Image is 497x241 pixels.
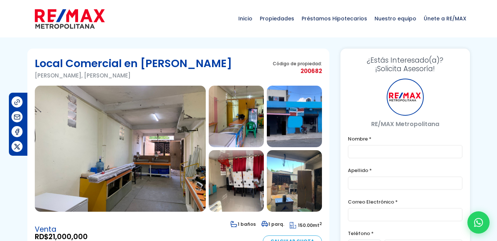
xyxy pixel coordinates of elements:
[348,166,463,175] label: Apellido *
[235,7,256,30] span: Inicio
[13,113,21,121] img: Compartir
[348,197,463,207] label: Correo Electrónico *
[298,222,313,228] span: 150.00
[420,7,470,30] span: Únete a RE/MAX
[35,71,232,80] p: [PERSON_NAME], [PERSON_NAME]
[13,128,21,136] img: Compartir
[256,7,298,30] span: Propiedades
[209,150,264,212] img: Local Comercial en Villa Francisca
[387,79,424,116] div: RE/MAX Metropolitana
[348,119,463,129] p: RE/MAX Metropolitana
[348,56,463,73] h3: ¡Solicita Asesoría!
[298,7,371,30] span: Préstamos Hipotecarios
[348,229,463,238] label: Teléfono *
[35,86,206,212] img: Local Comercial en Villa Francisca
[273,66,322,76] span: 200682
[261,221,284,227] span: 1 parq.
[371,7,420,30] span: Nuestro equipo
[273,61,322,66] span: Código de propiedad:
[348,56,463,65] span: ¿Estás Interesado(a)?
[267,150,322,212] img: Local Comercial en Villa Francisca
[13,98,21,106] img: Compartir
[35,56,232,71] h1: Local Comercial en [PERSON_NAME]
[290,222,322,228] span: mt
[231,221,256,227] span: 1 baños
[319,221,322,227] sup: 2
[209,86,264,147] img: Local Comercial en Villa Francisca
[348,134,463,143] label: Nombre *
[35,226,88,233] span: Venta
[13,143,21,151] img: Compartir
[35,233,88,241] span: RD$
[35,8,105,30] img: remax-metropolitana-logo
[267,86,322,147] img: Local Comercial en Villa Francisca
